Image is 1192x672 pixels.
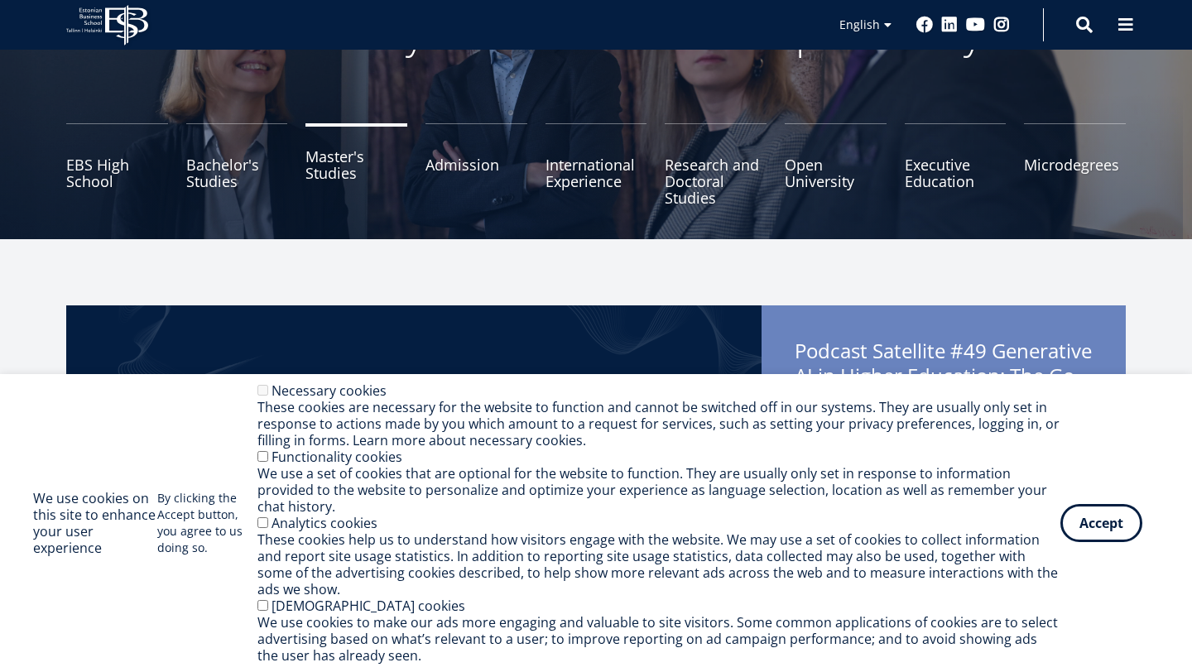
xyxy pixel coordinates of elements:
a: Youtube [966,17,985,33]
a: Master's Studies [305,123,407,206]
label: Analytics cookies [272,514,377,532]
a: Open University [785,123,887,206]
a: Admission [425,123,527,206]
button: Accept [1060,504,1142,542]
h2: We use cookies on this site to enhance your user experience [33,490,157,556]
a: Bachelor's Studies [186,123,288,206]
div: These cookies are necessary for the website to function and cannot be switched off in our systems... [257,399,1060,449]
a: Linkedin [941,17,958,33]
label: [DEMOGRAPHIC_DATA] cookies [272,597,465,615]
span: AI in Higher Education: The Good, the Bad, and the Ugly [795,363,1093,388]
span: Podcast Satellite #49 Generative [795,338,1093,393]
div: We use cookies to make our ads more engaging and valuable to site visitors. Some common applicati... [257,614,1060,664]
label: Functionality cookies [272,448,402,466]
a: Microdegrees [1024,123,1126,206]
a: Executive Education [905,123,1007,206]
a: International Experience [546,123,647,206]
a: EBS High School [66,123,168,206]
label: Necessary cookies [272,382,387,400]
a: Instagram [993,17,1010,33]
div: We use a set of cookies that are optional for the website to function. They are usually only set ... [257,465,1060,515]
a: Research and Doctoral Studies [665,123,767,206]
p: By clicking the Accept button, you agree to us doing so. [157,490,258,556]
div: These cookies help us to understand how visitors engage with the website. We may use a set of coo... [257,531,1060,598]
img: Satellite #49 [66,305,762,620]
p: Community for Growth and Responsibility [157,7,1035,57]
a: Facebook [916,17,933,33]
